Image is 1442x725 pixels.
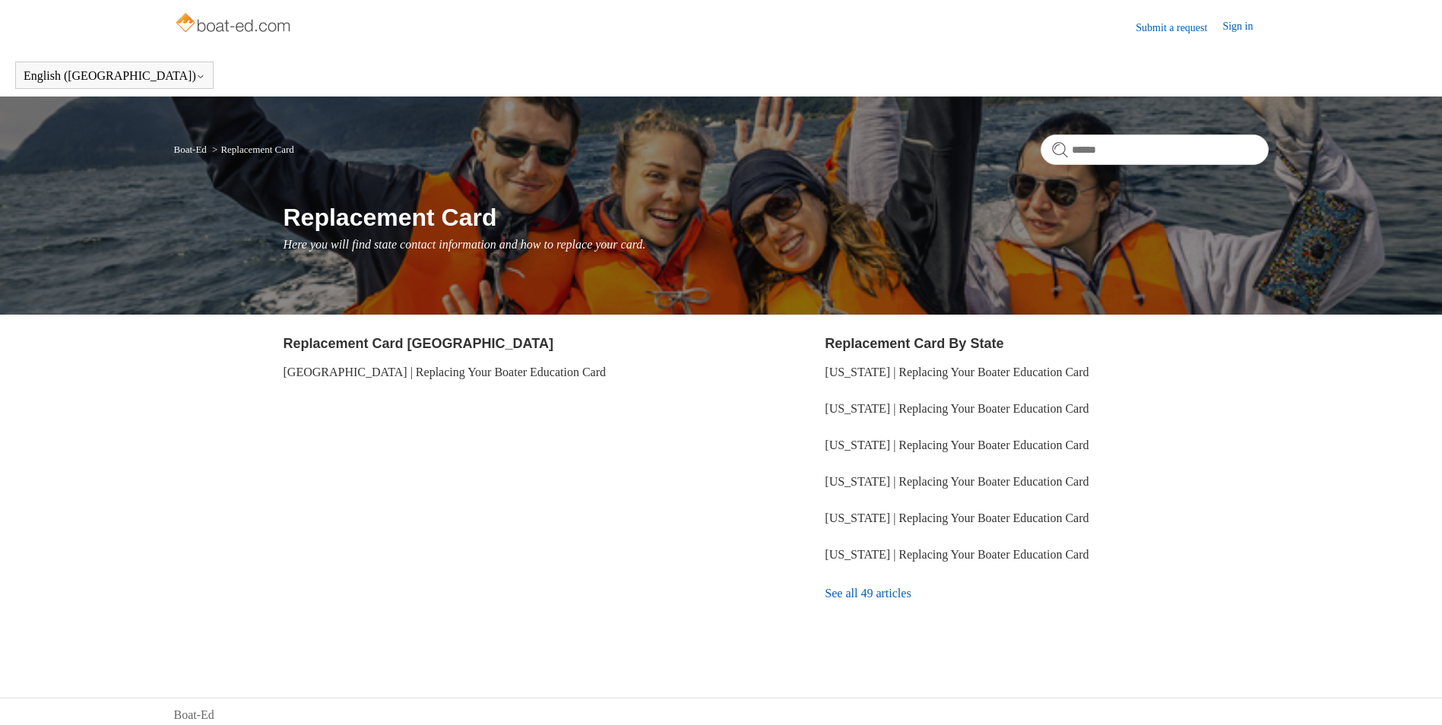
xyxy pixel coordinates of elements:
[284,236,1269,254] p: Here you will find state contact information and how to replace your card.
[174,9,295,40] img: Boat-Ed Help Center home page
[284,366,607,378] a: [GEOGRAPHIC_DATA] | Replacing Your Boater Education Card
[209,144,294,155] li: Replacement Card
[284,336,553,351] a: Replacement Card [GEOGRAPHIC_DATA]
[825,511,1089,524] a: [US_STATE] | Replacing Your Boater Education Card
[1136,20,1222,36] a: Submit a request
[284,199,1269,236] h1: Replacement Card
[174,706,214,724] a: Boat-Ed
[825,336,1003,351] a: Replacement Card By State
[825,475,1089,488] a: [US_STATE] | Replacing Your Boater Education Card
[174,144,210,155] li: Boat-Ed
[1222,18,1268,36] a: Sign in
[174,144,207,155] a: Boat-Ed
[825,548,1089,561] a: [US_STATE] | Replacing Your Boater Education Card
[825,438,1089,451] a: [US_STATE] | Replacing Your Boater Education Card
[24,69,205,83] button: English ([GEOGRAPHIC_DATA])
[825,366,1089,378] a: [US_STATE] | Replacing Your Boater Education Card
[825,573,1268,614] a: See all 49 articles
[1041,135,1269,165] input: Search
[825,402,1089,415] a: [US_STATE] | Replacing Your Boater Education Card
